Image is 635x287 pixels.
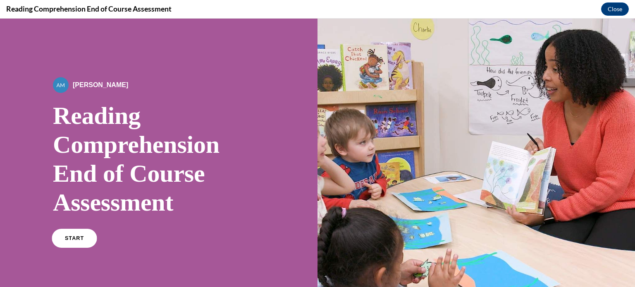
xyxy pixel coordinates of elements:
span: [PERSON_NAME] [73,63,128,70]
button: Close [601,2,629,16]
h4: Reading Comprehension End of Course Assessment [6,4,172,14]
span: START [65,217,84,223]
h1: Reading Comprehension End of Course Assessment [53,83,265,198]
a: START [52,210,97,229]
